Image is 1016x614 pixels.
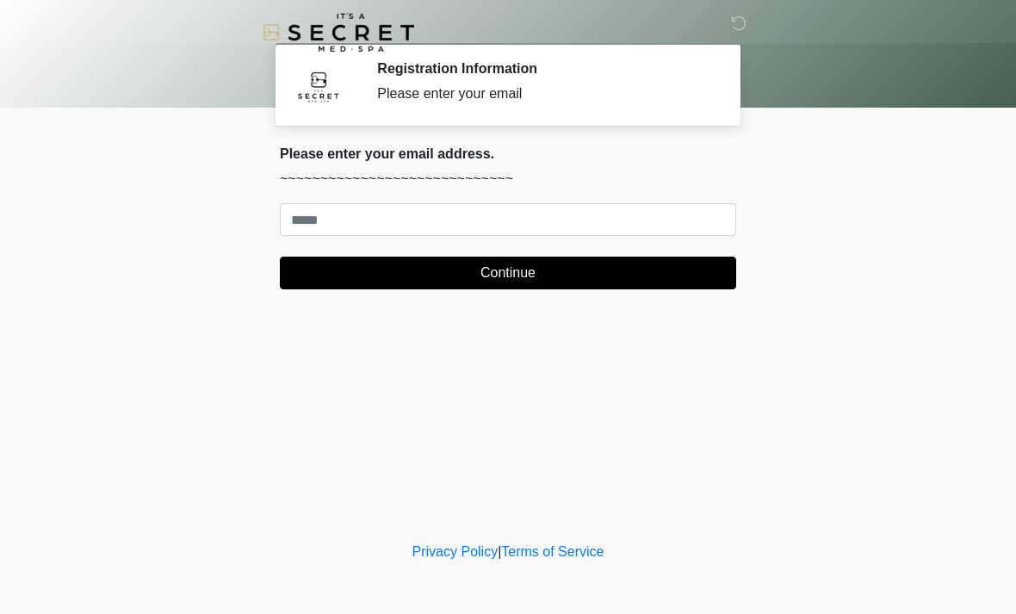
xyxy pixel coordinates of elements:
button: Continue [280,257,736,289]
a: Terms of Service [501,544,604,559]
div: Please enter your email [377,84,710,104]
p: ~~~~~~~~~~~~~~~~~~~~~~~~~~~~~ [280,169,736,189]
img: It's A Secret Med Spa Logo [263,13,414,52]
h2: Please enter your email address. [280,146,736,162]
h2: Registration Information [377,60,710,77]
a: Privacy Policy [412,544,499,559]
img: Agent Avatar [293,60,344,112]
a: | [498,544,501,559]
